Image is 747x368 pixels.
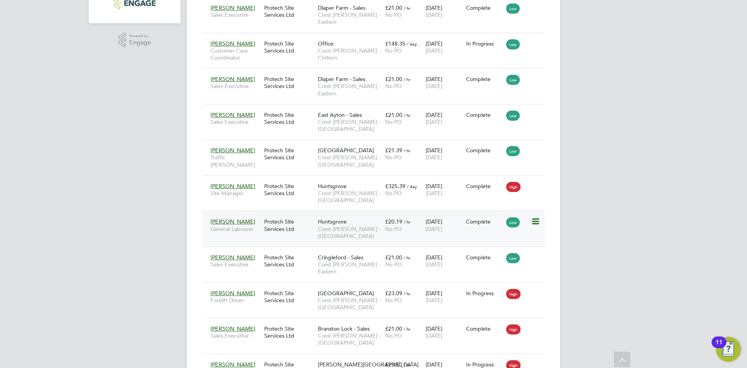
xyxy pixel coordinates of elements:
div: [DATE] [424,72,464,93]
span: Crest [PERSON_NAME] - Eastern [318,83,381,97]
span: No PO [385,225,402,232]
span: No PO [385,297,402,304]
span: [DATE] [426,11,442,18]
span: / hr [404,255,410,261]
span: Traffic [PERSON_NAME] [210,154,260,168]
span: Sales Executive [210,261,260,268]
span: / hr [404,76,410,82]
div: Complete [466,254,503,261]
div: [DATE] [424,143,464,165]
button: Open Resource Center, 11 new notifications [716,337,741,362]
span: £21.00 [385,4,402,11]
span: [PERSON_NAME] [210,40,255,47]
span: £325.39 [385,183,405,190]
span: Forklift Driver [210,297,260,304]
span: [DATE] [426,297,442,304]
span: £21.39 [385,147,402,154]
span: No PO [385,261,402,268]
div: Complete [466,147,503,154]
span: Site Manager [210,190,260,197]
span: Low [506,253,520,263]
div: Protech Site Services Ltd [262,143,316,165]
span: East Ayton - Sales [318,111,362,118]
span: Huntsgrove [318,183,347,190]
span: No PO [385,190,402,197]
span: £21.00 [385,111,402,118]
span: Cringleford - Sales [318,254,363,261]
span: [PERSON_NAME] [210,183,255,190]
a: [PERSON_NAME]Sales ExecutiveProtech Site Services LtdBranston Lock - SalesCrest [PERSON_NAME] - [... [209,321,545,328]
span: No PO [385,83,402,90]
span: [DATE] [426,83,442,90]
div: Complete [466,76,503,83]
div: In Progress [466,40,503,47]
div: Protech Site Services Ltd [262,214,316,236]
div: Protech Site Services Ltd [262,286,316,308]
div: Protech Site Services Ltd [262,0,316,22]
span: Huntsgrove [318,218,347,225]
span: [DATE] [426,190,442,197]
div: [DATE] [424,0,464,22]
span: [PERSON_NAME] [210,111,255,118]
span: Crest [PERSON_NAME] - [GEOGRAPHIC_DATA] [318,297,381,311]
a: [PERSON_NAME]Customer Care CoordinatorProtech Site Services LtdOfficeCrest [PERSON_NAME] - Chilte... [209,36,545,42]
a: [PERSON_NAME]Site ManagerProtech Site Services LtdHuntsgroveCrest [PERSON_NAME] - [GEOGRAPHIC_DAT... [209,178,545,185]
div: [DATE] [424,214,464,236]
a: Powered byEngage [118,33,151,48]
span: Powered by [129,33,151,39]
span: Low [506,4,520,14]
span: / hr [404,148,410,153]
div: [DATE] [424,36,464,58]
span: Low [506,217,520,227]
div: [DATE] [424,250,464,272]
span: [PERSON_NAME] [210,218,255,225]
span: / hr [404,112,410,118]
div: Protech Site Services Ltd [262,107,316,129]
span: [DATE] [426,332,442,339]
span: Crest [PERSON_NAME] - [GEOGRAPHIC_DATA] [318,225,381,239]
span: No PO [385,11,402,18]
div: Complete [466,4,503,11]
span: Crest [PERSON_NAME] - Eastern [318,11,381,25]
div: [DATE] [424,107,464,129]
span: Crest [PERSON_NAME] - [GEOGRAPHIC_DATA] [318,118,381,132]
span: No PO [385,332,402,339]
div: Protech Site Services Ltd [262,250,316,272]
div: In Progress [466,361,503,368]
div: Complete [466,183,503,190]
span: [DATE] [426,225,442,232]
span: [PERSON_NAME] [210,361,255,368]
span: Low [506,111,520,121]
div: Complete [466,111,503,118]
span: [DATE] [426,154,442,161]
span: [PERSON_NAME] [210,147,255,154]
span: / day [407,183,417,189]
span: [GEOGRAPHIC_DATA] [318,290,374,297]
span: No PO [385,154,402,161]
div: Protech Site Services Ltd [262,36,316,58]
span: [DATE] [426,118,442,125]
span: £21.00 [385,254,402,261]
span: [PERSON_NAME] [210,4,255,11]
div: Protech Site Services Ltd [262,72,316,93]
span: £23.50 [385,361,402,368]
span: [PERSON_NAME] [210,290,255,297]
div: Protech Site Services Ltd [262,321,316,343]
span: Sales Executive [210,332,260,339]
a: [PERSON_NAME]Sales ExecutiveProtech Site Services LtdEast Ayton - SalesCrest [PERSON_NAME] - [GEO... [209,107,545,114]
span: Diaper Farm - Sales [318,4,365,11]
span: Sales Executive [210,83,260,90]
a: [PERSON_NAME]HandymanProtech Site Services Ltd[PERSON_NAME][GEOGRAPHIC_DATA]Crest [PERSON_NAME] -... [209,357,545,363]
div: Protech Site Services Ltd [262,179,316,201]
span: High [506,182,521,192]
span: High [506,289,521,299]
span: [GEOGRAPHIC_DATA] [318,147,374,154]
span: / hr [404,362,410,368]
div: [DATE] [424,286,464,308]
span: £21.00 [385,325,402,332]
span: Low [506,146,520,156]
span: / hr [404,5,410,11]
span: Branston Lock - Sales [318,325,370,332]
span: Office [318,40,333,47]
div: [DATE] [424,321,464,343]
